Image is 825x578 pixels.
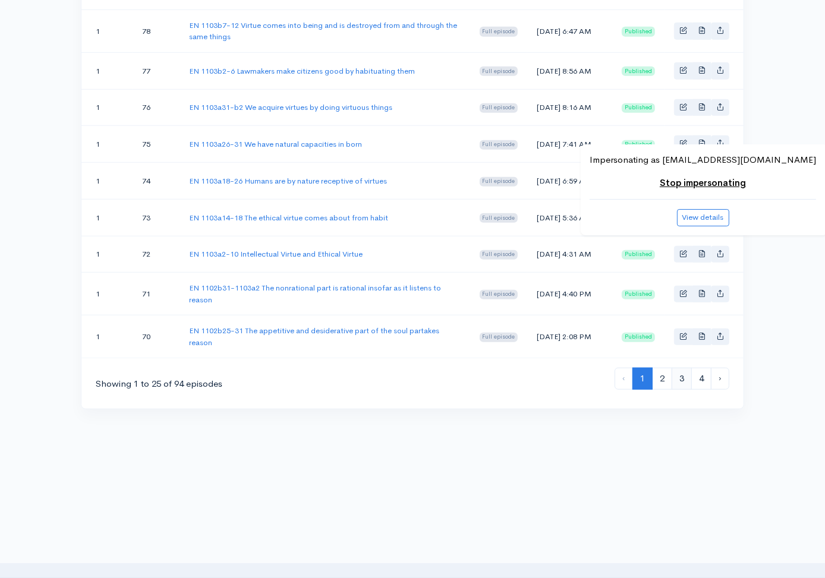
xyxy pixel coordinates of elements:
[622,103,655,113] span: Published
[81,126,133,163] td: 1
[527,163,612,200] td: [DATE] 6:59 AM
[189,102,392,112] a: EN 1103a31-b2 We acquire virtues by doing virtuous things
[480,27,518,36] span: Full episode
[480,103,518,113] span: Full episode
[652,368,672,390] a: 2
[81,10,133,52] td: 1
[615,368,633,390] li: « Previous
[622,250,655,260] span: Published
[480,177,518,187] span: Full episode
[189,139,362,149] a: EN 1103a26-31 We have natural capacities in born
[480,213,518,223] span: Full episode
[189,20,457,42] a: EN 1103b7-12 Virtue comes into being and is destroyed from and through the same things
[133,163,180,200] td: 74
[622,140,655,150] span: Published
[81,199,133,236] td: 1
[81,52,133,89] td: 1
[133,199,180,236] td: 73
[677,209,729,226] button: View details
[81,236,133,273] td: 1
[527,89,612,126] td: [DATE] 8:16 AM
[480,67,518,76] span: Full episode
[189,326,439,348] a: EN 1102b25-31 The appetitive and desiderative part of the soul partakes reason
[622,333,655,342] span: Published
[81,315,133,358] td: 1
[189,66,415,76] a: EN 1103b2-6 Lawmakers make citizens good by habituating them
[81,163,133,200] td: 1
[81,89,133,126] td: 1
[674,286,729,303] div: Basic example
[527,52,612,89] td: [DATE] 8:56 AM
[480,333,518,342] span: Full episode
[81,273,133,315] td: 1
[189,283,441,305] a: EN 1102b31-1103a2 The nonrational part is rational insofar as it listens to reason
[96,377,222,391] div: Showing 1 to 25 of 94 episodes
[189,176,387,186] a: EN 1103a18-26 Humans are by nature receptive of virtues
[660,177,746,188] a: Stop impersonating
[189,213,388,223] a: EN 1103a14-18 The ethical virtue comes about from habit
[590,153,816,167] p: Impersonating as [EMAIL_ADDRESS][DOMAIN_NAME]
[674,99,729,116] div: Basic example
[527,273,612,315] td: [DATE] 4:40 PM
[632,368,653,390] span: 1
[133,52,180,89] td: 77
[480,250,518,260] span: Full episode
[133,315,180,358] td: 70
[527,199,612,236] td: [DATE] 5:36 AM
[672,368,692,390] a: 3
[527,315,612,358] td: [DATE] 2:08 PM
[133,10,180,52] td: 78
[480,290,518,299] span: Full episode
[133,89,180,126] td: 76
[674,329,729,346] div: Basic example
[691,368,711,390] a: 4
[480,140,518,150] span: Full episode
[622,27,655,36] span: Published
[189,249,363,259] a: EN 1103a2-10 Intellectual Virtue and Ethical Virtue
[674,23,729,40] div: Basic example
[622,67,655,76] span: Published
[674,135,729,153] div: Basic example
[527,10,612,52] td: [DATE] 6:47 AM
[622,290,655,299] span: Published
[711,368,729,390] a: Next »
[674,246,729,263] div: Basic example
[527,236,612,273] td: [DATE] 4:31 AM
[674,62,729,80] div: Basic example
[133,126,180,163] td: 75
[133,236,180,273] td: 72
[133,273,180,315] td: 71
[527,126,612,163] td: [DATE] 7:41 AM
